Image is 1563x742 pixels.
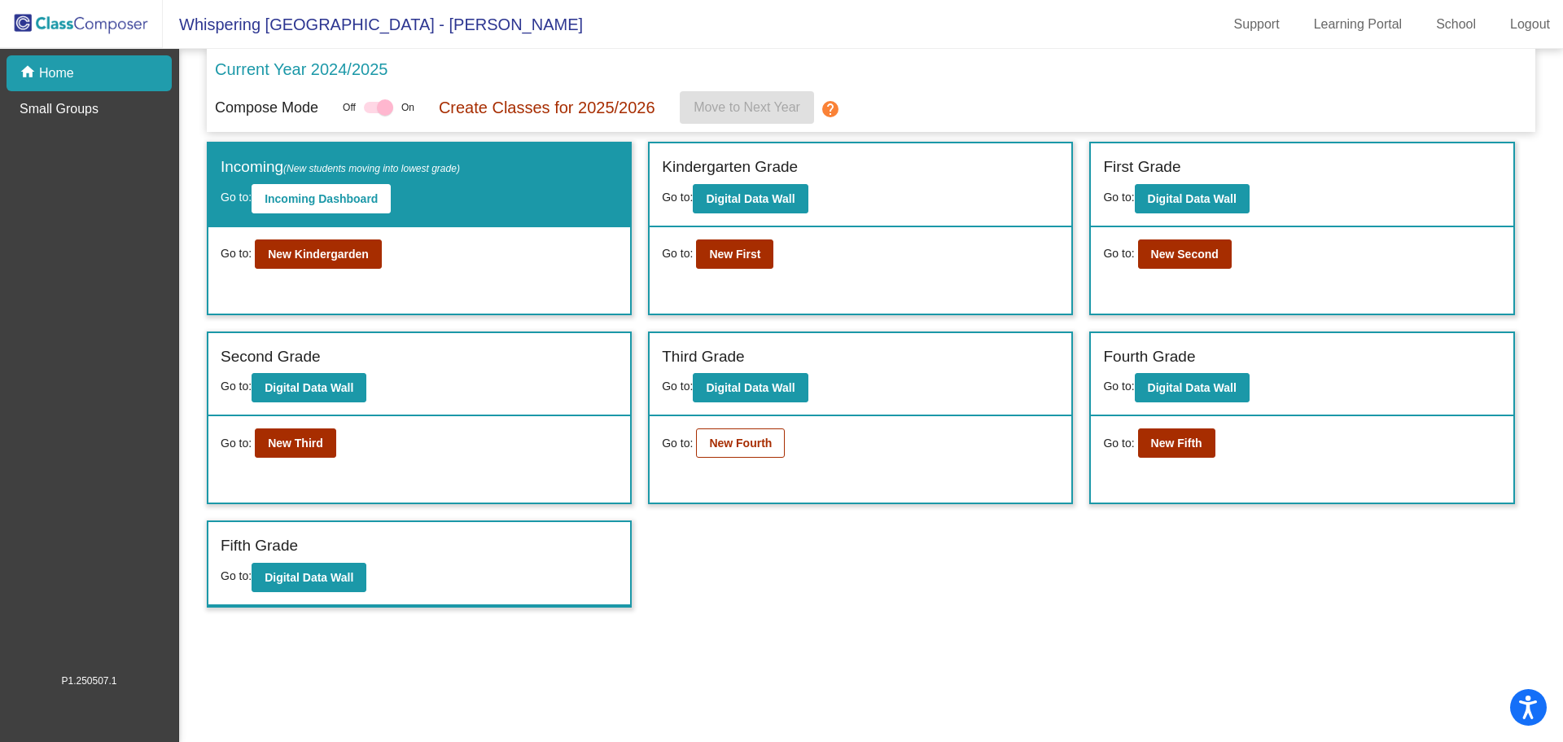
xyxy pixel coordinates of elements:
b: Digital Data Wall [1148,192,1237,205]
button: Move to Next Year [680,91,814,124]
b: Digital Data Wall [706,192,795,205]
label: Fourth Grade [1103,345,1195,369]
span: (New students moving into lowest grade) [283,163,460,174]
span: Go to: [1103,380,1134,393]
b: Digital Data Wall [265,381,353,394]
button: Digital Data Wall [1135,184,1250,213]
button: New First [696,239,773,269]
p: Compose Mode [215,97,318,119]
b: New Kindergarden [268,248,369,261]
span: Go to: [1103,245,1134,262]
span: Go to: [221,245,252,262]
a: Support [1221,11,1293,37]
mat-icon: home [20,64,39,83]
button: Digital Data Wall [252,563,366,592]
label: Third Grade [662,345,744,369]
p: Small Groups [20,99,99,119]
label: First Grade [1103,156,1180,179]
a: Logout [1497,11,1563,37]
button: New Fifth [1138,428,1215,458]
b: New Second [1151,248,1219,261]
span: Go to: [1103,191,1134,204]
span: Go to: [662,245,693,262]
b: Incoming Dashboard [265,192,378,205]
p: Current Year 2024/2025 [215,57,387,81]
span: Whispering [GEOGRAPHIC_DATA] - [PERSON_NAME] [163,11,583,37]
b: New Fourth [709,437,772,450]
a: Learning Portal [1301,11,1416,37]
button: Digital Data Wall [1135,373,1250,402]
label: Incoming [221,156,460,179]
span: Go to: [1103,435,1134,452]
span: Off [343,100,356,115]
p: Home [39,64,74,83]
button: New Third [255,428,336,458]
b: Digital Data Wall [265,571,353,584]
span: Go to: [662,380,693,393]
a: School [1423,11,1489,37]
button: Digital Data Wall [252,373,366,402]
button: Digital Data Wall [693,184,808,213]
span: Go to: [662,191,693,204]
span: Go to: [662,435,693,452]
span: Go to: [221,191,252,204]
b: Digital Data Wall [706,381,795,394]
p: Create Classes for 2025/2026 [439,95,655,120]
span: On [401,100,414,115]
button: Digital Data Wall [693,373,808,402]
button: New Second [1138,239,1232,269]
b: New Fifth [1151,437,1202,450]
button: Incoming Dashboard [252,184,391,213]
span: Go to: [221,380,252,393]
button: New Fourth [696,428,785,458]
b: New Third [268,437,323,450]
label: Kindergarten Grade [662,156,798,179]
label: Fifth Grade [221,534,298,558]
span: Move to Next Year [694,100,800,114]
label: Second Grade [221,345,321,369]
b: Digital Data Wall [1148,381,1237,394]
button: New Kindergarden [255,239,382,269]
mat-icon: help [821,99,840,119]
span: Go to: [221,435,252,452]
span: Go to: [221,569,252,582]
b: New First [709,248,760,261]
